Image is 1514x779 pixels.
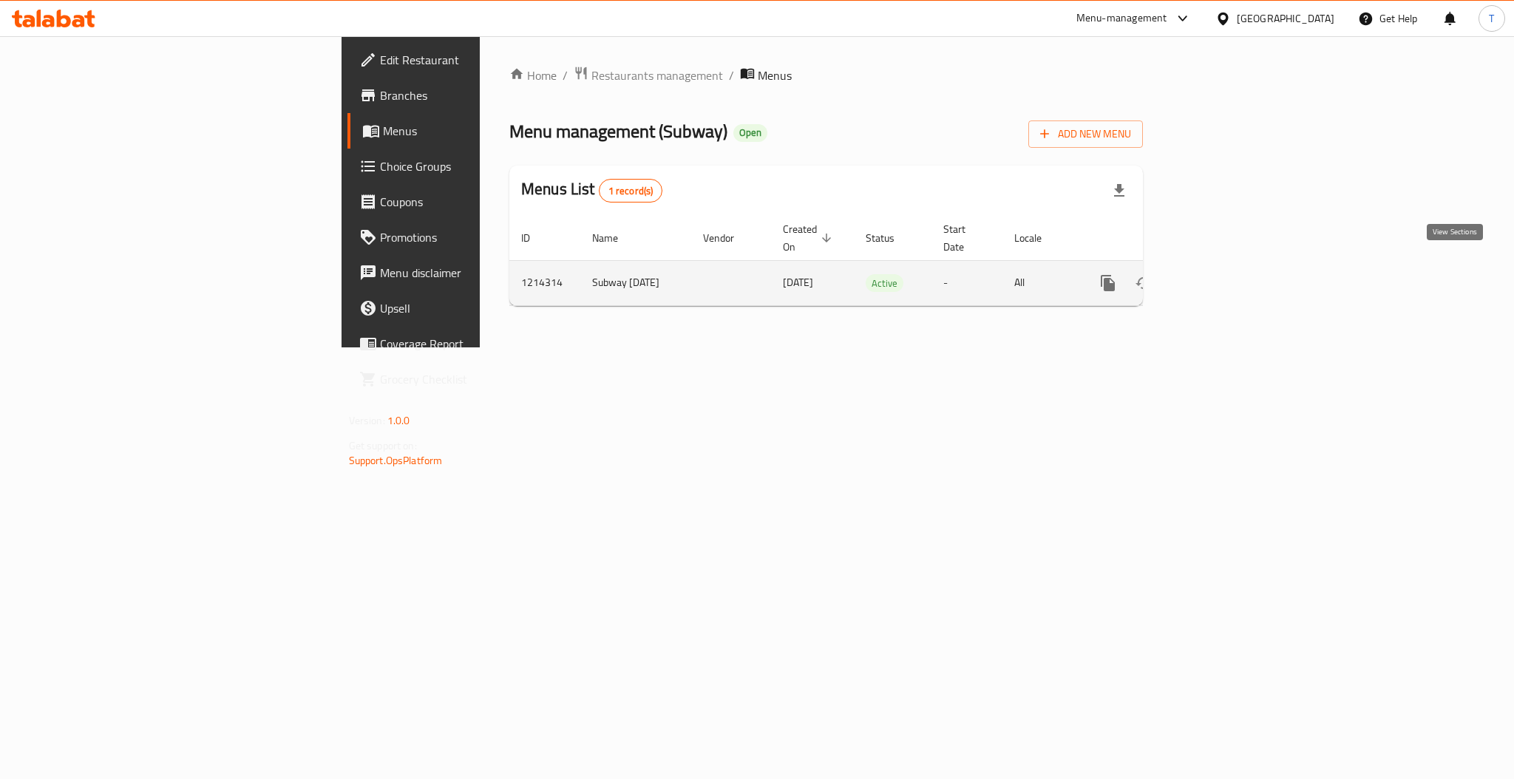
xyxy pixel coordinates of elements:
span: Version: [349,411,385,430]
span: Branches [380,86,583,104]
span: 1 record(s) [600,184,662,198]
span: Add New Menu [1040,125,1131,143]
div: Export file [1101,173,1137,208]
a: Restaurants management [574,66,723,85]
div: Total records count [599,179,663,203]
span: Created On [783,220,836,256]
button: Add New Menu [1028,120,1143,148]
div: Active [866,274,903,292]
td: All [1002,260,1079,305]
span: T [1489,10,1494,27]
span: Upsell [380,299,583,317]
nav: breadcrumb [509,66,1143,85]
span: Active [866,275,903,292]
table: enhanced table [509,216,1244,306]
span: [DATE] [783,273,813,292]
a: Choice Groups [347,149,594,184]
a: Coverage Report [347,326,594,361]
h2: Menus List [521,178,662,203]
button: more [1090,265,1126,301]
li: / [729,67,734,84]
a: Menu disclaimer [347,255,594,290]
span: Get support on: [349,436,417,455]
span: Name [592,229,637,247]
span: 1.0.0 [387,411,410,430]
td: - [931,260,1002,305]
span: Choice Groups [380,157,583,175]
span: Start Date [943,220,985,256]
div: Open [733,124,767,142]
button: Change Status [1126,265,1161,301]
a: Support.OpsPlatform [349,451,443,470]
a: Upsell [347,290,594,326]
span: Menus [383,122,583,140]
span: Menus [758,67,792,84]
span: Locale [1014,229,1061,247]
div: Menu-management [1076,10,1167,27]
a: Branches [347,78,594,113]
span: Promotions [380,228,583,246]
span: Edit Restaurant [380,51,583,69]
a: Grocery Checklist [347,361,594,397]
span: Coverage Report [380,335,583,353]
span: Coupons [380,193,583,211]
span: Menu management ( Subway ) [509,115,727,148]
th: Actions [1079,216,1244,261]
a: Edit Restaurant [347,42,594,78]
span: Vendor [703,229,753,247]
a: Coupons [347,184,594,220]
span: Grocery Checklist [380,370,583,388]
td: Subway [DATE] [580,260,691,305]
a: Promotions [347,220,594,255]
span: Status [866,229,914,247]
span: ID [521,229,549,247]
a: Menus [347,113,594,149]
span: Open [733,126,767,139]
span: Menu disclaimer [380,264,583,282]
div: [GEOGRAPHIC_DATA] [1237,10,1334,27]
span: Restaurants management [591,67,723,84]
